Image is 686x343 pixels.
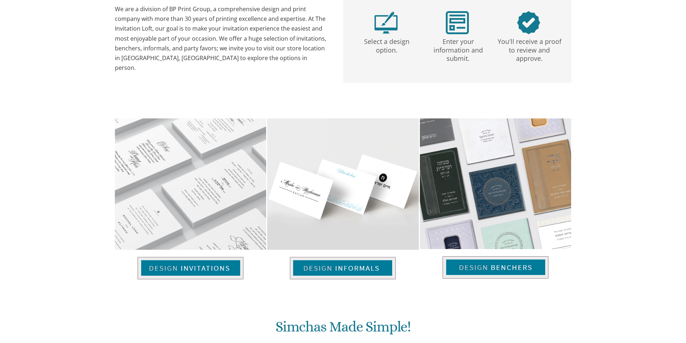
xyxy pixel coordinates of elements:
[375,11,398,34] img: step1.png
[495,34,564,63] p: You'll receive a proof to review and approve.
[517,11,540,34] img: step3.png
[353,34,421,55] p: Select a design option.
[424,34,492,63] p: Enter your information and submit.
[184,319,503,340] h1: Simchas Made Simple!
[115,4,329,73] div: We are a division of BP Print Group, a comprehensive design and print company with more than 30 y...
[446,11,469,34] img: step2.png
